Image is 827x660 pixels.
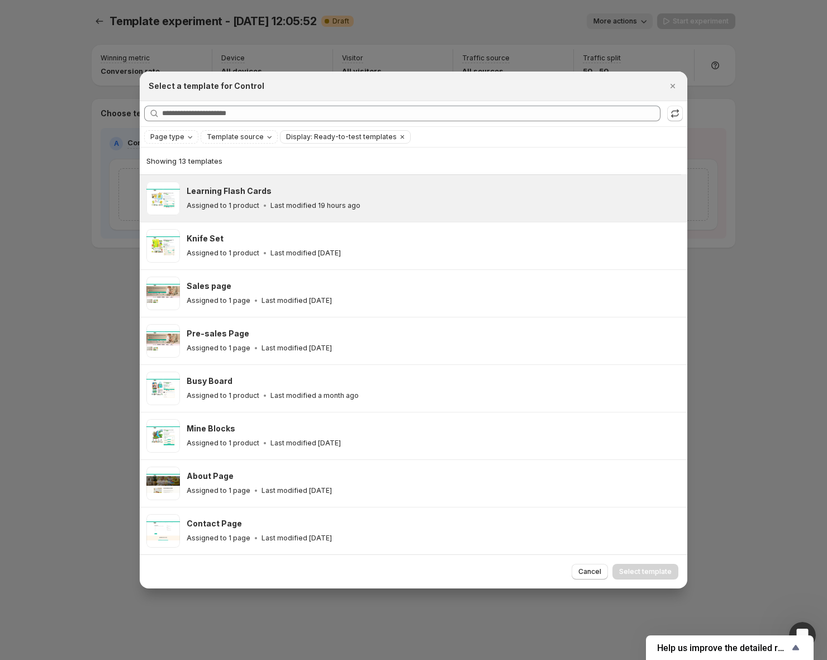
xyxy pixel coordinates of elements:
[262,534,332,543] p: Last modified [DATE]
[130,274,215,298] div: okay thanks a lot
[187,534,250,543] p: Assigned to 1 page
[270,439,341,448] p: Last modified [DATE]
[9,174,215,208] div: Carlos says…
[17,366,26,375] button: Emoji picker
[9,28,183,118] div: Hi[PERSON_NAME],It's[PERSON_NAME]fromGemX Support Team! Thank you for reaching out!We hope you ar...
[657,641,802,654] button: Show survey - Help us improve the detailed report for A/B campaigns
[71,366,80,375] button: Start recording
[9,326,215,375] div: Antony says…
[187,249,259,258] p: Assigned to 1 product
[26,35,98,44] b: [PERSON_NAME]
[9,119,215,174] div: Antony says…
[9,316,215,317] div: New messages divider
[145,131,198,143] button: Page type
[54,14,77,25] p: Active
[32,6,50,24] img: Profile image for Antony
[187,328,249,339] h3: Pre-sales Page
[18,215,174,258] div: For this request, I will escalate to our Dev team to invite you to use "Choose Winner" feature. P...
[9,28,215,120] div: Antony says…
[18,51,174,84] div: It's from ! Thank you for reaching out!
[18,52,146,72] b: GemX Support Team
[9,343,214,362] textarea: Message…
[9,119,183,165] div: If I understand correctly, you want to join the beta phase to use the ‘Choose Winner’ feature, ri...
[187,391,259,400] p: Assigned to 1 product
[9,274,215,307] div: Carlos says…
[187,486,250,495] p: Assigned to 1 page
[18,35,174,46] div: Hi ,
[187,376,232,387] h3: Busy Board
[270,201,360,210] p: Last modified 19 hours ago
[187,186,272,197] h3: Learning Flash Cards
[162,174,215,199] div: yes right
[657,643,789,653] span: Help us improve the detailed report for A/B campaigns
[187,281,231,292] h3: Sales page
[9,208,215,274] div: Antony says…
[262,344,332,353] p: Last modified [DATE]
[187,296,250,305] p: Assigned to 1 page
[9,326,93,350] div: You are welcome[PERSON_NAME] • 14m ago
[187,233,224,244] h3: Knife Set
[789,622,816,649] iframe: Intercom live chat
[207,132,264,141] span: Template source
[18,89,174,111] div: We hope you are great, and thank you for your patience.
[35,366,44,375] button: Gif picker
[54,6,127,14] h1: [PERSON_NAME]
[139,281,206,292] div: okay thanks a lot
[262,296,332,305] p: Last modified [DATE]
[53,366,62,375] button: Upload attachment
[18,126,174,159] div: If I understand correctly, you want to join the beta phase to use the ‘Choose Winner’ feature, ri...
[192,362,210,379] button: Send a message…
[578,567,601,576] span: Cancel
[146,156,222,165] span: Showing 13 templates
[187,201,259,210] p: Assigned to 1 product
[187,518,242,529] h3: Contact Page
[262,486,332,495] p: Last modified [DATE]
[30,52,102,61] b: [PERSON_NAME]
[9,208,183,265] div: For this request, I will escalate to our Dev team to invite you to use "Choose Winner" feature. P...
[201,131,277,143] button: Template source
[175,4,196,26] button: Home
[270,249,341,258] p: Last modified [DATE]
[150,132,184,141] span: Page type
[187,471,234,482] h3: About Page
[281,131,397,143] button: Display: Ready-to-test templates
[665,78,681,94] button: Close
[149,80,264,92] h2: Select a template for Control
[18,333,84,344] div: You are welcome
[171,181,206,192] div: yes right
[187,344,250,353] p: Assigned to 1 page
[286,132,397,141] span: Display: Ready-to-test templates
[187,439,259,448] p: Assigned to 1 product
[7,4,28,26] button: go back
[572,564,608,580] button: Cancel
[187,423,235,434] h3: Mine Blocks
[397,131,408,143] button: Clear
[270,391,359,400] p: Last modified a month ago
[196,4,216,25] div: Close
